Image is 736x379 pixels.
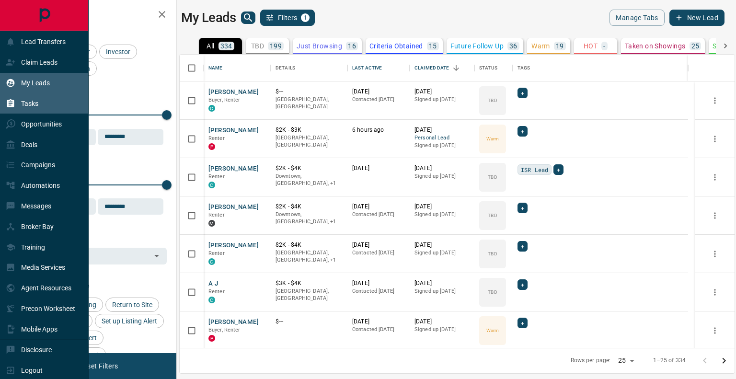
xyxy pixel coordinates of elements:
div: Claimed Date [414,55,449,81]
div: condos.ca [208,297,215,303]
p: TBD [488,250,497,257]
p: - [603,43,605,49]
div: Details [276,55,295,81]
button: more [708,323,722,338]
span: Renter [208,212,225,218]
p: [DATE] [414,164,470,172]
p: $2K - $4K [276,241,343,249]
button: Manage Tabs [609,10,664,26]
p: Warm [486,327,499,334]
div: Last Active [347,55,410,81]
div: Return to Site [105,298,159,312]
p: Taken on Showings [625,43,686,49]
div: Set up Listing Alert [95,314,164,328]
p: 199 [270,43,282,49]
p: [DATE] [414,88,470,96]
button: [PERSON_NAME] [208,241,259,250]
button: more [708,208,722,223]
p: Signed up [DATE] [414,172,470,180]
button: more [708,285,722,299]
span: + [557,165,560,174]
button: [PERSON_NAME] [208,203,259,212]
p: [DATE] [414,203,470,211]
span: + [521,88,524,98]
p: Contacted [DATE] [352,211,405,218]
p: TBD [251,43,264,49]
h2: Filters [31,10,167,21]
p: Contacted [DATE] [352,326,405,333]
h1: My Leads [181,10,236,25]
p: Rows per page: [571,356,611,365]
p: [DATE] [414,126,470,134]
div: Status [479,55,497,81]
div: + [517,203,528,213]
div: Last Active [352,55,382,81]
button: [PERSON_NAME] [208,126,259,135]
p: HOT [584,43,598,49]
button: New Lead [669,10,724,26]
div: condos.ca [208,182,215,188]
div: mrloft.ca [208,220,215,227]
span: Renter [208,135,225,141]
span: ISR Lead [521,165,548,174]
p: TBD [488,97,497,104]
p: [GEOGRAPHIC_DATA], [GEOGRAPHIC_DATA] [276,134,343,149]
span: Buyer, Renter [208,327,241,333]
p: Contacted [DATE] [352,249,405,257]
p: [DATE] [414,279,470,287]
button: [PERSON_NAME] [208,164,259,173]
button: Sort [449,61,463,75]
p: $2K - $3K [276,126,343,134]
p: 334 [220,43,232,49]
p: [DATE] [352,203,405,211]
button: search button [241,11,255,24]
div: Investor [99,45,137,59]
p: Signed up [DATE] [414,96,470,103]
div: Status [474,55,513,81]
p: Toronto [276,172,343,187]
div: + [517,279,528,290]
p: 1–25 of 334 [653,356,686,365]
p: Toronto [276,211,343,226]
p: All [207,43,214,49]
div: Tags [513,55,688,81]
p: 6 hours ago [352,126,405,134]
div: + [517,318,528,328]
span: + [521,318,524,328]
p: Signed up [DATE] [414,249,470,257]
p: 36 [509,43,517,49]
p: Signed up [DATE] [414,211,470,218]
span: Renter [208,288,225,295]
button: Reset Filters [73,358,124,374]
p: Contacted [DATE] [352,287,405,295]
div: condos.ca [208,105,215,112]
span: + [521,280,524,289]
div: condos.ca [208,258,215,265]
div: Tags [517,55,530,81]
span: 1 [302,14,309,21]
p: [DATE] [352,318,405,326]
div: + [517,88,528,98]
span: Buyer, Renter [208,97,241,103]
p: 15 [429,43,437,49]
button: [PERSON_NAME] [208,318,259,327]
p: Signed up [DATE] [414,326,470,333]
div: property.ca [208,143,215,150]
p: Just Browsing [297,43,342,49]
p: [DATE] [352,164,405,172]
p: 19 [556,43,564,49]
p: Signed up [DATE] [414,287,470,295]
p: Warm [486,135,499,142]
div: 25 [614,354,637,368]
button: A J [208,279,218,288]
button: [PERSON_NAME] [208,88,259,97]
p: [GEOGRAPHIC_DATA], [GEOGRAPHIC_DATA] [276,287,343,302]
span: Renter [208,250,225,256]
span: Renter [208,173,225,180]
div: + [517,241,528,252]
div: Name [204,55,271,81]
div: Name [208,55,223,81]
p: Warm [531,43,550,49]
p: 16 [348,43,356,49]
p: Criteria Obtained [369,43,423,49]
